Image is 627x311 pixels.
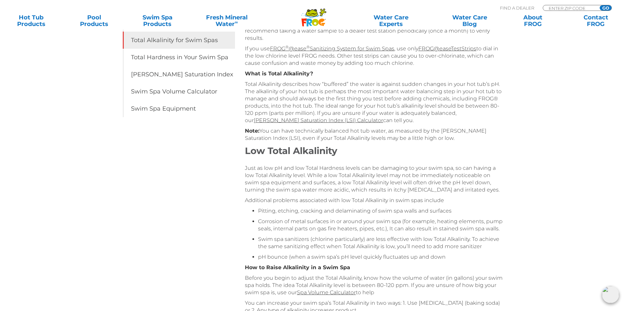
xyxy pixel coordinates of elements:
[133,14,182,27] a: Swim SpaProducts
[245,128,259,134] strong: Note:
[245,127,503,142] p: You can have technically balanced hot tub water, as measured by the [PERSON_NAME] Saturation Inde...
[245,165,503,194] p: Just as low pH and low Total Hardness levels can be damaging to your swim spa, so can having a lo...
[571,14,620,27] a: ContactFROG
[245,145,503,156] h2: Low Total Alkalinity
[258,236,503,250] li: Swim spa sanitizers (chlorine particularly) are less effective with low Total Alkalinity. To achi...
[297,289,356,296] a: Spa Volume Calculator
[123,100,235,117] a: Swim Spa Equipment
[245,70,313,77] strong: What is Total Alkalinity?
[123,32,235,49] a: Total Alkalinity for Swim Spas
[258,253,503,261] li: pH bounce (when a swim spa’s pH level quickly fluctuates up and down
[258,207,503,215] li: Pitting, etching, cracking and delaminating of swim spa walls and surfaces
[235,19,238,25] sup: ∞
[245,274,503,296] p: Before you begin to adjust the Total Alkalinity, know how the volume of water (in gallons) your s...
[270,45,394,52] a: FROG®@ease®Sanitizing System for Swim Spas
[351,14,431,27] a: Water CareExperts
[285,44,289,49] sup: ®
[245,197,503,204] p: Additional problems associated with low Total Alkalinity in swim spas include
[7,14,56,27] a: Hot TubProducts
[461,45,476,52] u: Strips
[196,14,257,27] a: Fresh MineralWater∞
[254,117,383,123] a: [PERSON_NAME] Saturation Index (LSI) Calculator
[418,45,434,52] u: FROG
[306,44,310,49] sup: ®
[500,5,534,11] p: Find A Dealer
[418,45,476,52] a: FROG@easeTestStrips
[245,20,503,42] p: Test your swim spa’s Total Alkalinity level at least twice a week, with a test kit or strips. We ...
[245,81,503,124] p: Total Alkalinity describes how “buffered” the water is against sudden changes in your hot tub’s p...
[123,83,235,100] a: Swim Spa Volume Calculator
[445,14,494,27] a: Water CareBlog
[451,45,461,52] u: Test
[123,66,235,83] a: [PERSON_NAME] Saturation Index
[70,14,119,27] a: PoolProducts
[600,5,612,11] input: GO
[508,14,557,27] a: AboutFROG
[602,286,619,303] img: openIcon
[123,49,235,66] a: Total Hardness in Your Swim Spa
[258,218,503,232] li: Corrosion of metal surfaces in or around your swim spa (for example, heating elements, pump seals...
[245,264,350,271] strong: How to Raise Alkalinity in a Swim Spa
[245,45,503,67] p: If you use , use only to dial in the low chlorine level FROG needs. Other test strips can cause y...
[548,5,592,11] input: Zip Code Form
